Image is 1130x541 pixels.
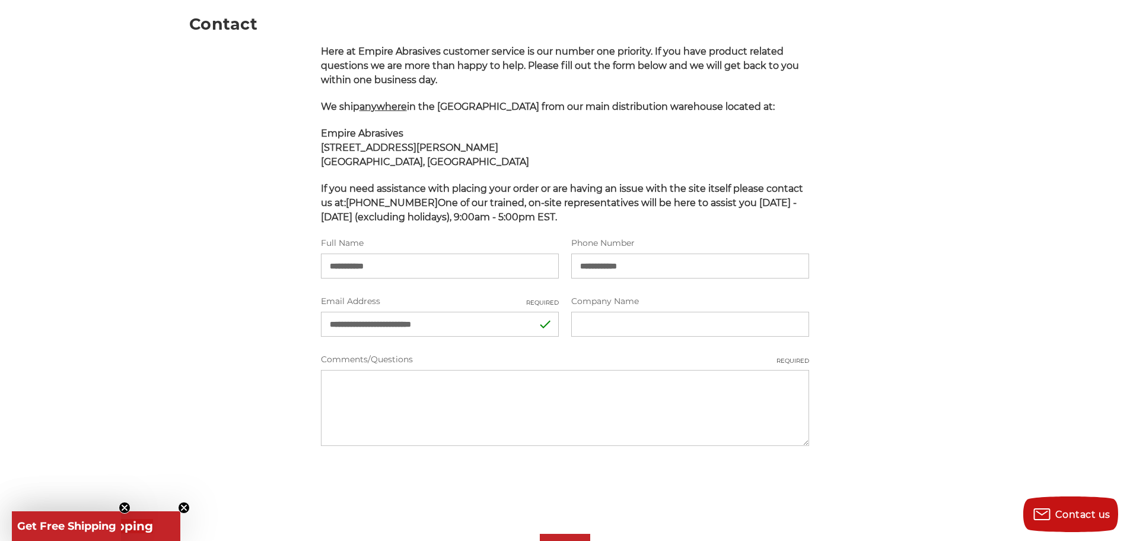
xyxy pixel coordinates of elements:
[321,295,559,308] label: Email Address
[321,101,775,112] span: We ship in the [GEOGRAPHIC_DATA] from our main distribution warehouse located at:
[17,520,116,533] span: Get Free Shipping
[321,142,529,167] strong: [STREET_ADDRESS][PERSON_NAME] [GEOGRAPHIC_DATA], [GEOGRAPHIC_DATA]
[571,237,809,249] label: Phone Number
[526,298,559,307] small: Required
[189,16,941,32] h1: Contact
[321,183,803,223] span: If you need assistance with placing your order or are having an issue with the site itself please...
[571,295,809,308] label: Company Name
[12,511,180,541] div: Get Free ShippingClose teaser
[321,46,799,86] span: Here at Empire Abrasives customer service is our number one priority. If you have product related...
[1055,509,1110,520] span: Contact us
[178,502,190,514] button: Close teaser
[321,237,559,249] label: Full Name
[119,502,130,514] button: Close teaser
[321,463,501,509] iframe: reCAPTCHA
[346,197,438,208] strong: [PHONE_NUMBER]
[321,128,403,139] span: Empire Abrasives
[321,353,810,366] label: Comments/Questions
[359,101,407,112] span: anywhere
[12,511,121,541] div: Get Free ShippingClose teaser
[1023,496,1118,532] button: Contact us
[776,356,809,365] small: Required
